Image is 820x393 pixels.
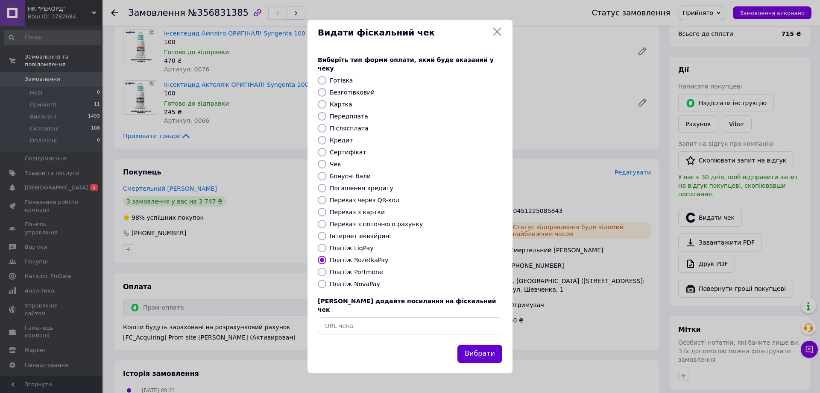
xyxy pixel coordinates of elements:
[330,209,385,216] label: Переказ з картки
[330,257,388,263] label: Платіж RozetkaPay
[330,221,423,228] label: Переказ з поточного рахунку
[330,125,369,132] label: Післясплата
[330,161,341,168] label: Чек
[330,233,392,239] label: Інтернет еквайринг
[457,345,502,363] button: Вибрати
[330,197,400,204] label: Переказ через QR-код
[330,113,368,120] label: Передплата
[330,149,366,156] label: Сертифікат
[330,245,373,251] label: Платіж LiqPay
[330,77,353,84] label: Готівка
[330,89,375,96] label: Безготівковий
[318,27,489,39] span: Видати фіскальний чек
[330,281,380,287] label: Платіж NovaPay
[318,317,502,334] input: URL чека
[318,298,496,313] span: [PERSON_NAME] додайте посилання на фіскальний чек
[330,173,371,180] label: Бонусні бали
[330,185,393,192] label: Погашення кредиту
[330,137,353,144] label: Кредит
[330,101,352,108] label: Картка
[330,269,383,275] label: Платіж Portmone
[318,56,494,72] span: Виберіть тип форми оплати, який буде вказаний у чеку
